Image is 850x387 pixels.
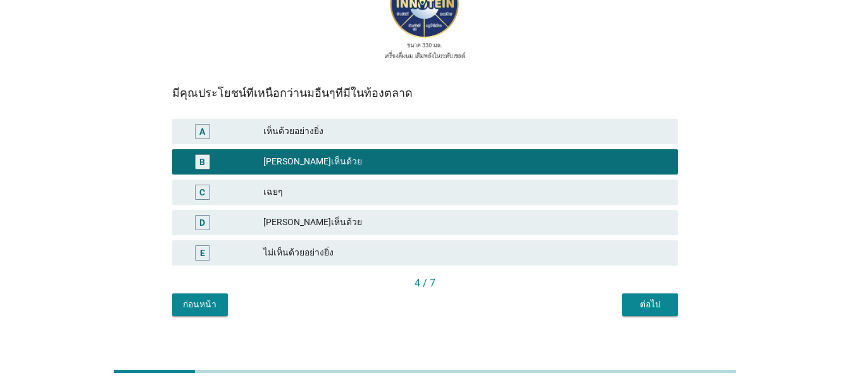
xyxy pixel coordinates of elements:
div: ไม่เห็นด้วยอย่างยิ่ง [263,245,668,261]
div: เฉยๆ [263,185,668,200]
div: ต่อไป [632,298,668,311]
div: 4 / 7 [172,276,678,291]
button: ต่อไป [622,293,678,316]
div: C [199,185,205,199]
div: เห็นด้วยอย่างยิ่ง [263,124,668,139]
div: มีคุณประโยชน์ที่เหนือกว่านมอื่นๆที่มีในท้องตลาด [172,84,678,101]
div: ก่อนหน้า [182,298,218,311]
div: [PERSON_NAME]เห็นด้วย [263,154,668,169]
div: B [199,155,205,168]
div: A [199,125,205,138]
div: E [200,246,205,259]
div: [PERSON_NAME]เห็นด้วย [263,215,668,230]
div: D [199,216,205,229]
button: ก่อนหน้า [172,293,228,316]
